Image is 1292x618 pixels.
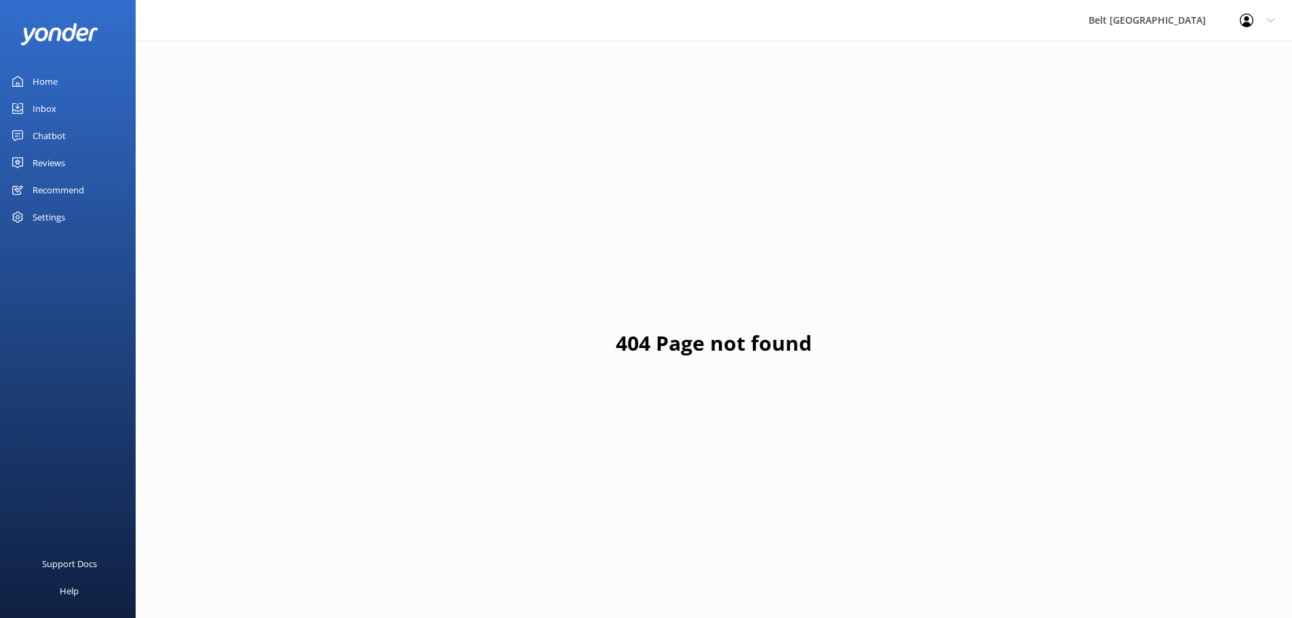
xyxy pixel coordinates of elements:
[42,550,97,577] div: Support Docs
[33,176,84,204] div: Recommend
[20,23,98,45] img: yonder-white-logo.png
[33,204,65,231] div: Settings
[33,149,65,176] div: Reviews
[33,95,56,122] div: Inbox
[60,577,79,604] div: Help
[616,327,812,360] h1: 404 Page not found
[33,68,58,95] div: Home
[33,122,66,149] div: Chatbot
